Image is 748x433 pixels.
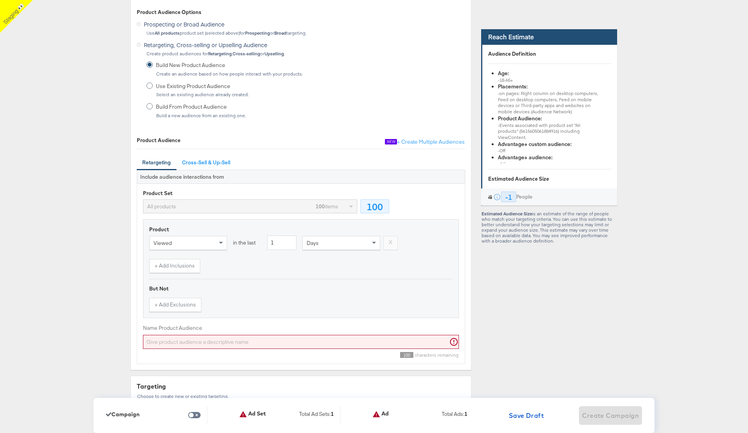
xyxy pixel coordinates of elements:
strong: People [516,194,533,201]
div: Audience Definition [488,51,611,58]
input: Give product audience a descriptive name [143,335,459,349]
div: Ad SetTotal Ad Sets:1 [239,410,340,421]
div: - 18-65+ [498,77,599,83]
button: Save Draft [506,406,547,425]
strong: Retargeting [142,159,171,166]
button: + Add inclusions [149,259,200,273]
strong: Advantage+ custom audience: [498,141,572,148]
div: is an estimate of the range of people who match your targeting criteria. You can use this estimat... [481,211,617,244]
div: items [316,200,338,213]
input: Time [267,236,296,250]
div: - on pages: Right column on desktop computers, Feed on desktop computers, Feed on mobile devices ... [498,90,599,115]
div: Reach Estimate [481,29,617,45]
div: characters remaining [143,352,459,358]
div: Total Ad Sets: [299,410,334,421]
div: Ad [372,410,389,418]
strong: Cross-sell & Up-sell [182,159,230,166]
strong: All products [155,30,180,36]
span: viewed [153,239,172,246]
span: Use Existing Product Audience [156,83,246,90]
div: 1 [464,410,467,423]
strong: Upselling [265,51,284,56]
strong: Include audience interactions from [140,173,224,180]
label: Name Product Audience [143,324,459,332]
div: Estimated Audience Size [488,175,611,183]
span: product set (selected above) [155,30,240,36]
div: Ad Set [239,410,266,418]
div: Product Audience [137,137,180,144]
strong: Retargeting [208,51,232,56]
strong: Product Audience: [498,115,542,122]
span: Save Draft [509,410,544,421]
strong: 100 [316,203,325,210]
div: 1 [331,410,334,423]
div: AdTotal Ads:1 [372,410,474,421]
span: Create product audiences for , or . [146,51,285,56]
strong: Cross-selling [233,51,260,56]
span: 100 [400,352,413,358]
div: All products [147,200,310,213]
div: Build a new audience from an existing one. [156,113,246,118]
span: Prospecting or Broad Audience [144,20,224,28]
strong: Estimated Audience Size [482,211,532,217]
div: - Off [498,148,599,154]
button: + Add exclusions [149,298,201,312]
div: - Off [498,161,599,167]
div: Targeting [137,382,465,391]
div: Total Ads: [442,410,467,421]
span: Retargeting, Cross-selling or Upselling Audience [144,41,267,49]
span: Days [307,239,319,246]
strong: Placements: [498,83,527,90]
strong: Age: [498,70,509,77]
span: Build From Product Audience [156,103,243,111]
div: Product Set [143,190,453,197]
div: Create an audience based on how people interact with your products. [156,71,303,77]
button: New+ Create Multiple Audiences [385,135,465,149]
label: in the last [233,239,256,246]
span: Use for or targeting. [146,30,306,36]
div: But Not [149,285,453,292]
span: Build New Product Audience [156,62,300,69]
div: 100 [360,199,389,213]
div: Campaign [106,411,139,417]
strong: Advantage+ audience: [498,154,552,161]
strong: Prospecting [245,30,270,36]
div: Product [149,226,453,233]
div: Select an existing audience already created. [156,92,249,97]
div: Choose to create new or existing targeting. [137,394,465,399]
strong: Broad [274,30,286,36]
div: Product Audience Options [137,9,465,16]
div: -1 [501,192,516,202]
div: - Events associated with product set "All products" (5615605061884916) including ViewContent. [498,122,599,141]
div: New [385,139,397,144]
